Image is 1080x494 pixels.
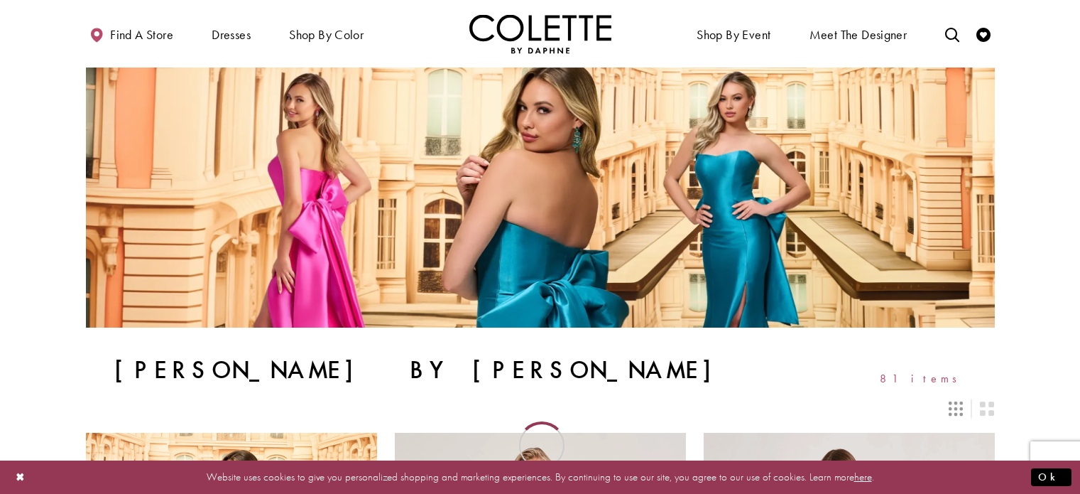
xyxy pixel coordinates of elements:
button: Close Dialog [9,465,33,490]
div: Layout Controls [77,393,1003,424]
h1: [PERSON_NAME] by [PERSON_NAME] [114,356,743,385]
span: Shop by color [289,28,364,42]
span: Shop By Event [693,14,774,53]
a: Find a store [86,14,177,53]
span: 81 items [880,372,966,385]
p: Website uses cookies to give you personalized shopping and marketing experiences. By continuing t... [102,468,978,487]
span: Shop by color [285,14,367,53]
a: Visit Home Page [469,14,611,53]
img: Colette by Daphne [469,14,611,53]
span: Switch layout to 3 columns [949,402,963,416]
span: Find a store [110,28,173,42]
span: Meet the designer [809,28,907,42]
a: here [854,470,872,484]
a: Check Wishlist [973,14,994,53]
span: Dresses [212,28,251,42]
span: Dresses [208,14,254,53]
span: Shop By Event [697,28,770,42]
a: Toggle search [942,14,963,53]
button: Submit Dialog [1031,468,1071,486]
a: Meet the designer [806,14,911,53]
span: Switch layout to 2 columns [980,402,994,416]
